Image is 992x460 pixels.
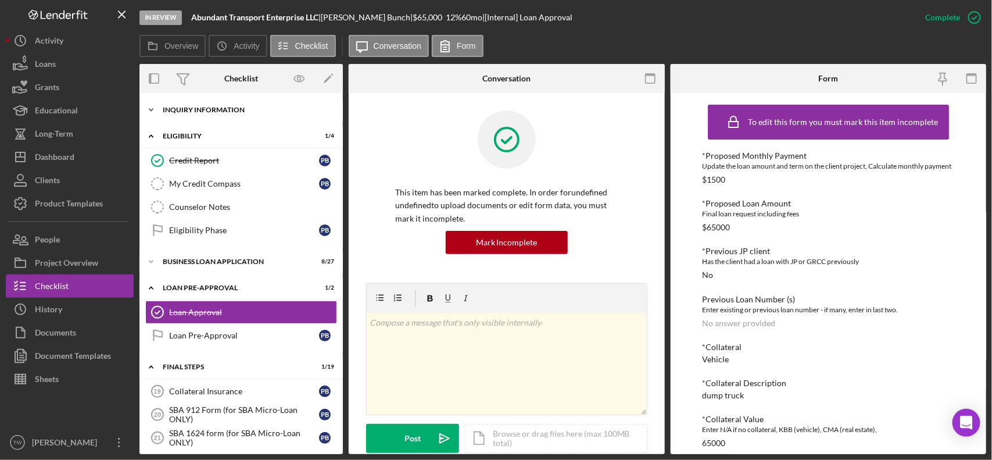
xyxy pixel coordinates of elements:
[6,321,134,344] a: Documents
[35,145,74,172] div: Dashboard
[6,52,134,76] button: Loans
[163,363,305,370] div: FINAL STEPS
[702,161,955,172] div: Update the loan amount and term on the client project, Calculate monthly payment
[191,12,318,22] b: Abundant Transport Enterprise LLC
[366,424,459,453] button: Post
[818,74,838,83] div: Form
[702,379,955,388] div: *Collateral Description
[145,426,337,450] a: 21SBA 1624 form (for SBA Micro-Loan ONLY)PB
[6,298,134,321] button: History
[35,169,60,195] div: Clients
[446,231,568,254] button: Mark Incomplete
[35,251,98,277] div: Project Overview
[6,251,134,274] button: Project Overview
[145,403,337,426] a: 20SBA 912 Form (for SBA Micro-Loan ONLY)PB
[191,13,321,22] div: |
[319,386,331,397] div: P B
[702,295,955,304] div: Previous Loan Number (s)
[169,202,336,212] div: Counselor Notes
[313,133,334,140] div: 1 / 4
[6,274,134,298] button: Checklist
[35,52,56,79] div: Loans
[169,405,319,424] div: SBA 912 Form (for SBA Micro-Loan ONLY)
[145,149,337,172] a: Credit ReportPB
[35,298,62,324] div: History
[748,117,938,127] div: To edit this form you must mark this item incomplete
[139,35,206,57] button: Overview
[404,424,421,453] div: Post
[270,35,336,57] button: Checklist
[139,10,182,25] div: In Review
[702,223,730,232] div: $65000
[432,35,484,57] button: Form
[702,208,955,220] div: Final loan request including fees
[6,99,134,122] button: Educational
[164,41,198,51] label: Overview
[145,324,337,347] a: Loan Pre-ApprovalPB
[446,13,461,22] div: 12 %
[154,411,161,418] tspan: 20
[319,178,331,190] div: P B
[13,440,23,446] text: TW
[154,434,161,441] tspan: 21
[374,41,422,51] label: Conversation
[702,256,955,268] div: Has the client had a loan with JP or GRCC previously
[29,431,105,457] div: [PERSON_NAME]
[35,368,59,394] div: Sheets
[169,429,319,447] div: SBA 1624 form (for SBA Micro-Loan ONLY)
[702,424,955,436] div: Enter N/A if no collateral, KBB (vehicle), CMA (real estate),
[169,387,319,396] div: Collateral Insurance
[6,368,134,391] button: Sheets
[169,226,319,235] div: Eligibility Phase
[702,304,955,316] div: Enter existing or previous loan number - if many, enter in last two.
[702,199,955,208] div: *Proposed Loan Amount
[6,76,134,99] button: Grants
[319,330,331,341] div: P B
[702,247,955,256] div: *Previous JP client
[702,415,955,424] div: *Collateral Value
[319,409,331,420] div: P B
[295,41,328,51] label: Checklist
[6,344,134,368] button: Document Templates
[35,99,78,125] div: Educational
[313,284,334,291] div: 1 / 2
[6,145,134,169] button: Dashboard
[35,344,111,370] div: Document Templates
[321,13,413,22] div: [PERSON_NAME] Bunch |
[702,270,713,280] div: No
[395,186,618,225] p: This item has been marked complete. In order for undefined undefined to upload documents or edit ...
[702,355,729,364] div: Vehicle
[702,319,775,328] div: No answer provided
[163,133,305,140] div: ELIGIBILITY
[169,331,319,340] div: Loan Pre-Approval
[6,431,134,454] button: TW[PERSON_NAME]
[702,438,725,448] div: 65000
[6,228,134,251] a: People
[163,106,328,113] div: INQUIRY INFORMATION
[163,258,305,265] div: BUSINESS LOAN APPLICATION
[6,169,134,192] a: Clients
[169,156,319,165] div: Credit Report
[145,301,337,324] a: Loan Approval
[145,172,337,195] a: My Credit CompassPB
[349,35,429,57] button: Conversation
[234,41,259,51] label: Activity
[209,35,267,57] button: Activity
[169,179,319,188] div: My Credit Compass
[6,122,134,145] button: Long-Term
[145,380,337,403] a: 19Collateral InsurancePB
[6,29,134,52] a: Activity
[35,192,103,218] div: Product Templates
[461,13,482,22] div: 60 mo
[413,12,442,22] span: $65,000
[6,192,134,215] a: Product Templates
